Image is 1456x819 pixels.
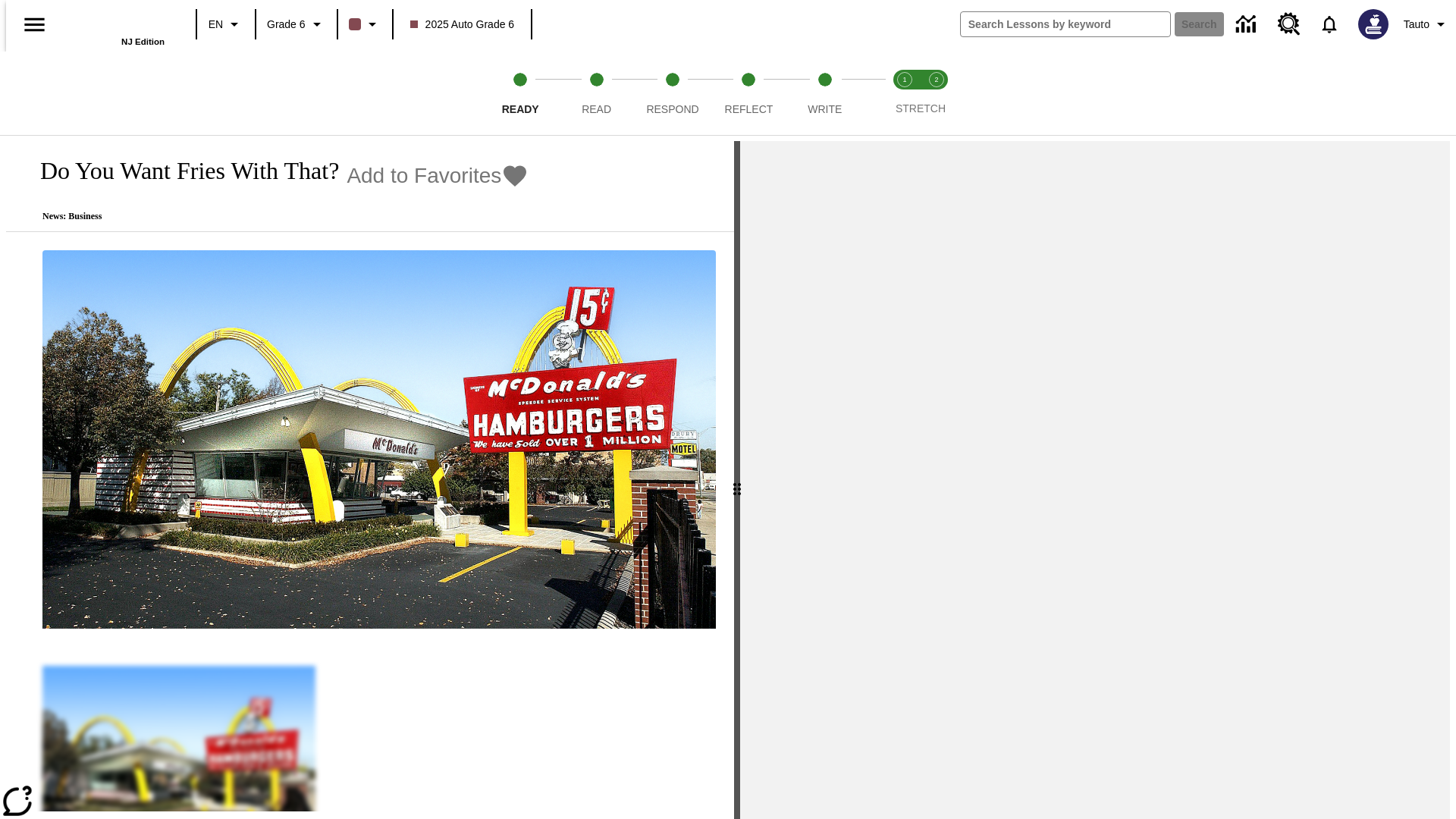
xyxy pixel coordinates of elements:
span: Reflect [725,103,773,115]
h1: Do You Want Fries With That? [24,157,339,185]
a: Data Center [1227,4,1269,45]
span: Read [582,103,611,115]
button: Respond step 3 of 5 [629,52,717,135]
button: Class color is dark brown. Change class color [343,11,388,38]
span: NJ Edition [121,37,165,46]
span: Respond [646,103,698,115]
div: Home [66,5,165,46]
button: Profile/Settings [1398,11,1456,38]
span: Ready [502,103,539,115]
input: search field [961,12,1170,36]
button: Add to Favorites - Do You Want Fries With That? [347,162,529,189]
button: Write step 5 of 5 [781,52,869,135]
span: Grade 6 [267,17,306,33]
button: Reflect step 4 of 5 [704,52,792,135]
span: STRETCH [896,102,946,115]
button: Language: EN, Select a language [202,11,250,38]
button: Stretch Read step 1 of 2 [883,52,927,135]
p: News: Business [24,211,529,222]
button: Read step 2 of 5 [552,52,640,135]
div: reading [6,141,734,811]
span: 2025 Auto Grade 6 [410,17,515,33]
a: Notifications [1310,5,1349,44]
button: Stretch Respond step 2 of 2 [915,52,959,135]
span: Tauto [1404,17,1429,33]
div: activity [740,141,1450,819]
span: EN [209,17,223,33]
span: Add to Favorites [347,164,501,188]
button: Select a new avatar [1349,5,1398,44]
button: Open side menu [12,2,57,47]
text: 1 [902,76,906,83]
img: Avatar [1358,9,1389,39]
button: Grade: Grade 6, Select a grade [261,11,332,38]
span: Write [808,103,842,115]
div: Press Enter or Spacebar and then press right and left arrow keys to move the slider [734,141,740,819]
button: Ready step 1 of 5 [476,52,564,135]
img: One of the first McDonald's stores, with the iconic red sign and golden arches. [42,250,716,629]
a: Resource Center, Will open in new tab [1269,4,1310,45]
text: 2 [934,76,938,83]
